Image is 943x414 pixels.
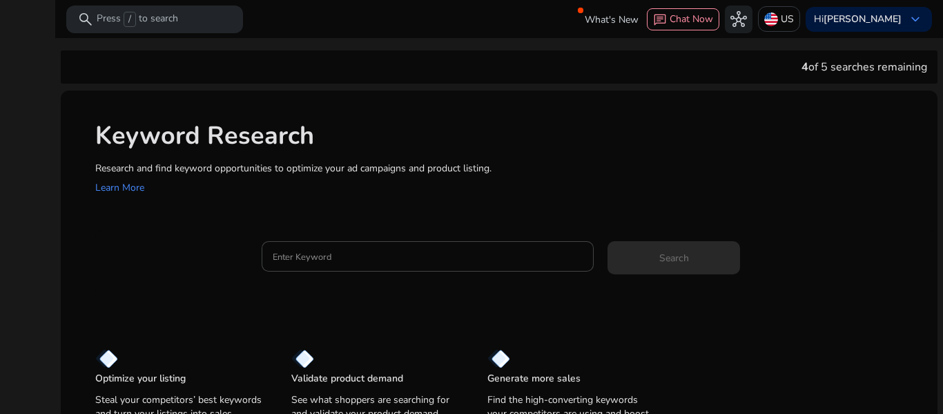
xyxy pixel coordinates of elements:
[585,8,639,32] span: What's New
[124,12,136,27] span: /
[907,11,924,28] span: keyboard_arrow_down
[95,349,118,368] img: diamond.svg
[487,372,581,386] p: Generate more sales
[781,7,794,31] p: US
[725,6,752,33] button: hub
[291,372,403,386] p: Validate product demand
[814,15,902,24] p: Hi
[801,59,808,75] span: 4
[95,121,924,151] h1: Keyword Research
[730,11,747,28] span: hub
[291,349,314,368] img: diamond.svg
[824,12,902,26] b: [PERSON_NAME]
[764,12,778,26] img: us.svg
[95,161,924,176] p: Research and find keyword opportunities to optimize your ad campaigns and product listing.
[801,59,927,75] div: of 5 searches remaining
[95,181,144,194] a: Learn More
[653,13,667,27] span: chat
[670,12,713,26] span: Chat Now
[647,8,719,30] button: chatChat Now
[97,12,178,27] p: Press to search
[487,349,510,368] img: diamond.svg
[95,372,186,386] p: Optimize your listing
[77,11,94,28] span: search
